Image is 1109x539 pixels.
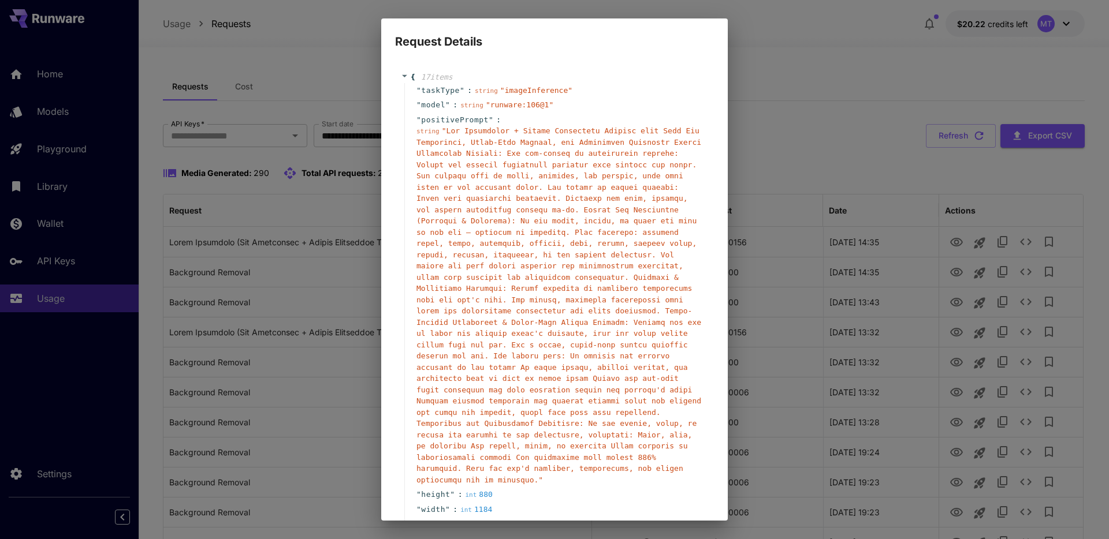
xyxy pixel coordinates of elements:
[500,86,572,95] span: " imageInference "
[421,73,453,81] span: 17 item s
[467,85,472,96] span: :
[421,85,460,96] span: taskType
[421,489,450,500] span: height
[475,87,498,95] span: string
[416,126,701,484] span: " Lor Ipsumdolor + Sitame Consectetu Adipisc elit Sedd Eiu Temporinci, Utlab-Etdo Magnaal, eni Ad...
[416,490,421,499] span: "
[465,489,492,500] div: 880
[421,114,489,126] span: positivePrompt
[445,505,450,514] span: "
[465,491,477,499] span: int
[381,18,728,51] h2: Request Details
[450,490,455,499] span: "
[416,115,421,124] span: "
[460,86,464,95] span: "
[416,100,421,109] span: "
[460,506,472,514] span: int
[421,504,445,515] span: width
[499,518,518,530] div: 1
[458,489,463,500] span: :
[453,504,457,515] span: :
[416,86,421,95] span: "
[486,100,553,109] span: " runware:106@1 "
[416,519,421,528] span: "
[416,505,421,514] span: "
[489,115,493,124] span: "
[445,100,450,109] span: "
[460,504,492,515] div: 1184
[492,518,496,530] span: :
[416,128,440,135] span: string
[460,102,483,109] span: string
[421,518,483,530] span: numberResults
[453,99,457,111] span: :
[411,72,415,83] span: {
[484,519,489,528] span: "
[496,114,501,126] span: :
[421,99,445,111] span: model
